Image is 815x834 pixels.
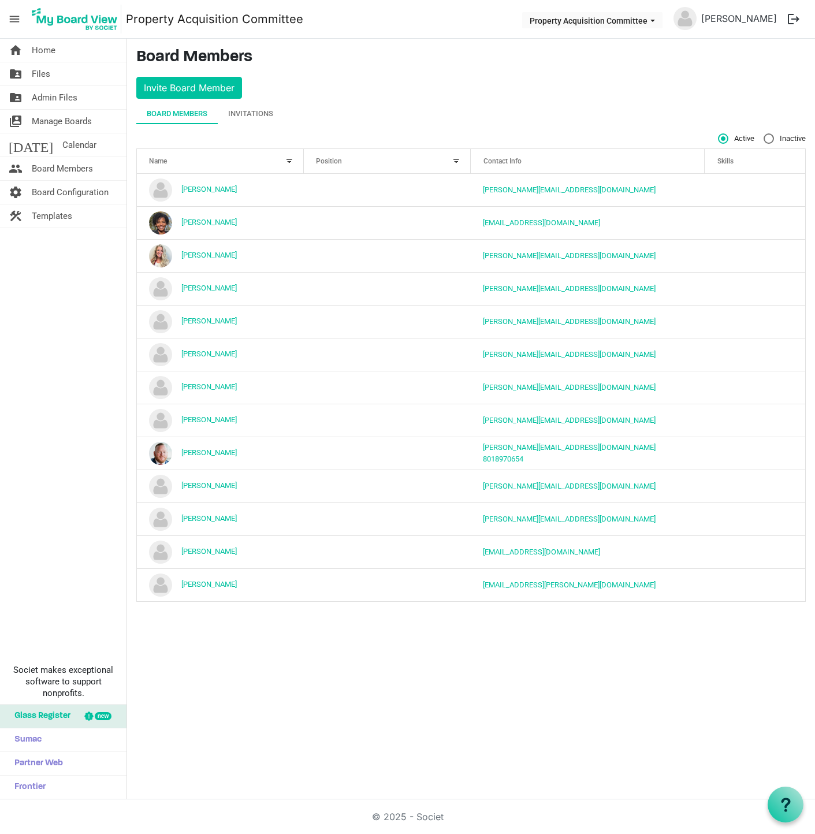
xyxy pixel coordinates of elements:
[471,174,705,206] td: alan@habitatsaltlake.org is template cell column header Contact Info
[304,206,471,239] td: column header Position
[136,48,806,68] h3: Board Members
[483,350,656,359] a: [PERSON_NAME][EMAIL_ADDRESS][DOMAIN_NAME]
[149,178,172,202] img: no-profile-picture.svg
[9,705,70,728] span: Glass Register
[483,157,522,165] span: Contact Info
[781,7,806,31] button: logout
[9,204,23,228] span: construction
[137,174,304,206] td: Alan Jacobson is template cell column header Name
[705,437,805,470] td: is template cell column header Skills
[471,502,705,535] td: kathryn@habitatsaltlake.org is template cell column header Contact Info
[764,133,806,144] span: Inactive
[5,664,121,699] span: Societ makes exceptional software to support nonprofits.
[304,568,471,601] td: column header Position
[9,752,63,775] span: Partner Web
[705,305,805,338] td: is template cell column header Skills
[95,712,111,720] div: new
[705,535,805,568] td: is template cell column header Skills
[483,251,656,260] a: [PERSON_NAME][EMAIL_ADDRESS][DOMAIN_NAME]
[471,568,705,601] td: wfelice@buchalter.com is template cell column header Contact Info
[137,206,304,239] td: Bettina Smith Edmondson is template cell column header Name
[9,157,23,180] span: people
[316,157,342,165] span: Position
[147,108,207,120] div: Board Members
[9,133,53,157] span: [DATE]
[32,204,72,228] span: Templates
[137,239,304,272] td: Carin Crowe is template cell column header Name
[471,535,705,568] td: kristinalharrold@gmail.com is template cell column header Contact Info
[32,110,92,133] span: Manage Boards
[149,157,167,165] span: Name
[304,470,471,502] td: column header Position
[149,244,172,267] img: LS-MNrqZjgQ_wrPGQ6y3TlJ-mG7o4JT1_0TuBKFgoAiQ40SA2tedeKhdbq5b_xD0KWyXqBKNCt8CSyyraCI1pA_thumb.png
[718,133,754,144] span: Active
[181,580,237,589] a: [PERSON_NAME]
[304,535,471,568] td: column header Position
[181,349,237,358] a: [PERSON_NAME]
[304,305,471,338] td: column header Position
[483,443,656,452] a: [PERSON_NAME][EMAIL_ADDRESS][DOMAIN_NAME]
[673,7,697,30] img: no-profile-picture.svg
[181,415,237,424] a: [PERSON_NAME]
[304,338,471,371] td: column header Position
[32,39,55,62] span: Home
[304,404,471,437] td: column header Position
[522,12,663,28] button: Property Acquisition Committee dropdownbutton
[181,317,237,325] a: [PERSON_NAME]
[705,174,805,206] td: is template cell column header Skills
[471,470,705,502] td: kate@habitatsaltlake.org is template cell column header Contact Info
[483,383,656,392] a: [PERSON_NAME][EMAIL_ADDRESS][DOMAIN_NAME]
[181,251,237,259] a: [PERSON_NAME]
[32,62,50,85] span: Files
[483,455,523,463] a: 8018970654
[149,508,172,531] img: no-profile-picture.svg
[471,404,705,437] td: Jessi@habitatsaltlake.org is template cell column header Contact Info
[705,272,805,305] td: is template cell column header Skills
[483,548,600,556] a: [EMAIL_ADDRESS][DOMAIN_NAME]
[181,382,237,391] a: [PERSON_NAME]
[137,272,304,305] td: Chad Jones is template cell column header Name
[9,110,23,133] span: switch_account
[137,437,304,470] td: Joel Frost is template cell column header Name
[136,77,242,99] button: Invite Board Member
[28,5,121,33] img: My Board View Logo
[149,541,172,564] img: no-profile-picture.svg
[9,728,42,751] span: Sumac
[9,181,23,204] span: settings
[9,62,23,85] span: folder_shared
[181,218,237,226] a: [PERSON_NAME]
[483,185,656,194] a: [PERSON_NAME][EMAIL_ADDRESS][DOMAIN_NAME]
[483,317,656,326] a: [PERSON_NAME][EMAIL_ADDRESS][DOMAIN_NAME]
[471,239,705,272] td: carin@habitatsaltlake.org is template cell column header Contact Info
[137,535,304,568] td: Kristina Harrold is template cell column header Name
[705,371,805,404] td: is template cell column header Skills
[304,174,471,206] td: column header Position
[181,185,237,193] a: [PERSON_NAME]
[149,574,172,597] img: no-profile-picture.svg
[137,568,304,601] td: Wesley Felice is template cell column header Name
[717,157,734,165] span: Skills
[149,442,172,465] img: rB0S2DXfgM6HdjscGJ4g2dqabS8sW07lzfLlJnWZnE-L5_4WT9zMq6CtixVgJDqcg7WAGRBSOfetmgIaBUNvhw_thumb.png
[471,305,705,338] td: chris@living-home.net is template cell column header Contact Info
[705,470,805,502] td: is template cell column header Skills
[149,277,172,300] img: no-profile-picture.svg
[705,568,805,601] td: is template cell column header Skills
[372,811,444,822] a: © 2025 - Societ
[471,206,705,239] td: bmsedmondson@gmail.com is template cell column header Contact Info
[181,481,237,490] a: [PERSON_NAME]
[705,404,805,437] td: is template cell column header Skills
[304,502,471,535] td: column header Position
[483,482,656,490] a: [PERSON_NAME][EMAIL_ADDRESS][DOMAIN_NAME]
[483,515,656,523] a: [PERSON_NAME][EMAIL_ADDRESS][DOMAIN_NAME]
[483,284,656,293] a: [PERSON_NAME][EMAIL_ADDRESS][DOMAIN_NAME]
[149,343,172,366] img: no-profile-picture.svg
[705,502,805,535] td: is template cell column header Skills
[697,7,781,30] a: [PERSON_NAME]
[705,206,805,239] td: is template cell column header Skills
[9,776,46,799] span: Frontier
[62,133,96,157] span: Calendar
[9,39,23,62] span: home
[304,371,471,404] td: column header Position
[483,580,656,589] a: [EMAIL_ADDRESS][PERSON_NAME][DOMAIN_NAME]
[32,157,93,180] span: Board Members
